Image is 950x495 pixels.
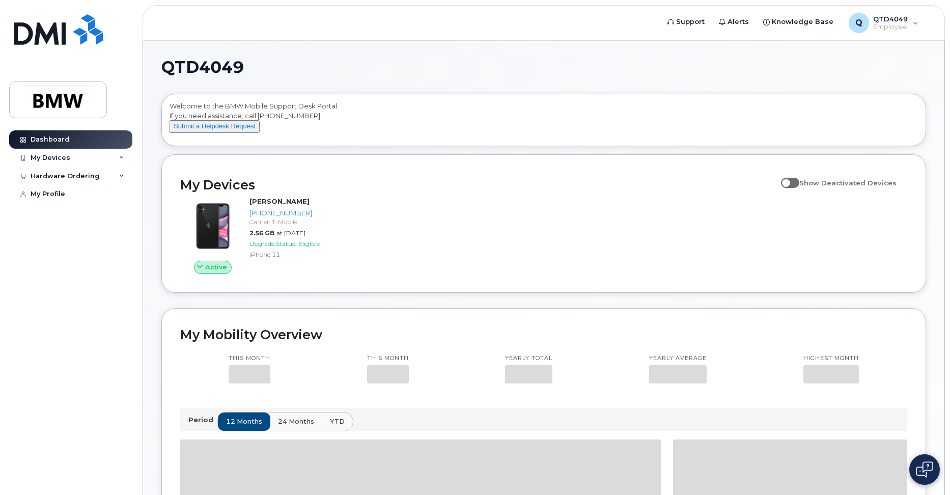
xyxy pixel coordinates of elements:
[799,179,897,187] span: Show Deactivated Devices
[249,197,310,205] strong: [PERSON_NAME]
[229,354,270,363] p: This month
[205,262,227,272] span: Active
[649,354,707,363] p: Yearly average
[249,250,349,259] div: iPhone 11
[249,240,296,248] span: Upgrade Status:
[180,177,776,193] h2: My Devices
[170,101,918,142] div: Welcome to the BMW Mobile Support Desk Portal If you need assistance, call [PHONE_NUMBER].
[249,208,349,218] div: [PHONE_NUMBER]
[249,217,349,226] div: Carrier: T-Mobile
[298,240,320,248] span: Eligible
[180,327,907,342] h2: My Mobility Overview
[276,229,305,237] span: at [DATE]
[278,417,314,426] span: 24 months
[170,122,260,130] a: Submit a Helpdesk Request
[916,461,933,478] img: Open chat
[781,173,789,181] input: Show Deactivated Devices
[170,120,260,133] button: Submit a Helpdesk Request
[367,354,409,363] p: This month
[161,60,244,75] span: QTD4049
[188,202,237,251] img: iPhone_11.jpg
[803,354,859,363] p: Highest month
[249,229,274,237] span: 2.56 GB
[330,417,345,426] span: YTD
[505,354,552,363] p: Yearly total
[180,197,353,274] a: Active[PERSON_NAME][PHONE_NUMBER]Carrier: T-Mobile2.56 GBat [DATE]Upgrade Status:EligibleiPhone 11
[188,415,217,425] p: Period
